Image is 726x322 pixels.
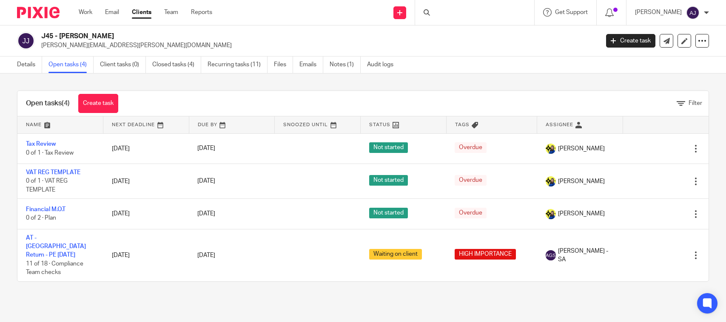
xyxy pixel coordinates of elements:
a: Client tasks (0) [100,56,146,73]
a: Reports [191,8,212,17]
span: [DATE] [197,146,215,152]
a: VAT REG TEMPLATE [26,169,80,175]
a: Open tasks (4) [48,56,94,73]
img: Pixie [17,7,60,18]
h2: J45 - [PERSON_NAME] [41,32,483,41]
a: Notes (1) [330,56,361,73]
a: Emails [299,56,323,73]
a: Clients [132,8,151,17]
span: [DATE] [197,211,215,217]
a: Work [79,8,92,17]
span: 0 of 1 · VAT REG TEMPLATE [26,178,68,193]
span: 11 of 18 · Compliance Team checks [26,261,83,276]
span: Overdue [455,142,487,153]
a: Financial M.O.T [26,206,65,212]
span: Status [369,122,390,127]
span: Overdue [455,208,487,218]
p: [PERSON_NAME] [635,8,682,17]
img: svg%3E [17,32,35,50]
a: Team [164,8,178,17]
a: Closed tasks (4) [152,56,201,73]
span: 0 of 2 · Plan [26,215,56,221]
p: [PERSON_NAME][EMAIL_ADDRESS][PERSON_NAME][DOMAIN_NAME] [41,41,593,50]
a: Create task [78,94,118,113]
span: Overdue [455,175,487,186]
img: Bobo-Starbridge%201.jpg [546,144,556,154]
span: HIGH IMPORTANCE [455,249,516,260]
span: Not started [369,208,408,218]
span: Snoozed Until [283,122,328,127]
h1: Open tasks [26,99,70,108]
td: [DATE] [103,133,189,164]
a: Email [105,8,119,17]
span: Waiting on client [369,249,422,260]
span: [DATE] [197,252,215,258]
span: [DATE] [197,178,215,184]
span: Not started [369,175,408,186]
img: svg%3E [546,250,556,260]
span: Filter [689,100,702,106]
a: Audit logs [367,56,400,73]
span: Not started [369,142,408,153]
img: svg%3E [686,6,700,20]
a: Tax Review [26,141,56,147]
span: Get Support [555,9,588,15]
img: Bobo-Starbridge%201.jpg [546,176,556,186]
span: (4) [62,100,70,107]
span: 0 of 1 · Tax Review [26,150,74,156]
span: Tags [455,122,470,127]
img: Bobo-Starbridge%201.jpg [546,209,556,219]
a: Recurring tasks (11) [208,56,268,73]
span: [PERSON_NAME] [558,177,605,186]
a: Details [17,56,42,73]
a: Files [274,56,293,73]
span: [PERSON_NAME] - SA [558,247,615,264]
a: AT - [GEOGRAPHIC_DATA] Return - PE [DATE] [26,235,86,258]
a: Create task [606,34,655,48]
td: [DATE] [103,229,189,281]
td: [DATE] [103,199,189,229]
span: [PERSON_NAME] [558,209,605,218]
span: [PERSON_NAME] [558,144,605,153]
td: [DATE] [103,164,189,198]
